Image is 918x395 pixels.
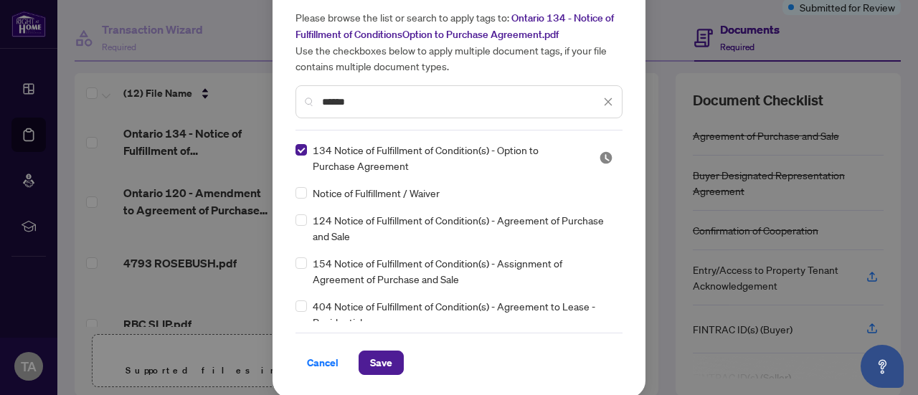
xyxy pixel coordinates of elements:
[313,185,440,201] span: Notice of Fulfillment / Waiver
[307,351,339,374] span: Cancel
[370,351,392,374] span: Save
[359,351,404,375] button: Save
[603,97,613,107] span: close
[599,151,613,165] span: Pending Review
[313,142,582,173] span: 134 Notice of Fulfillment of Condition(s) - Option to Purchase Agreement
[295,9,623,74] h5: Please browse the list or search to apply tags to: Use the checkboxes below to apply multiple doc...
[313,298,614,330] span: 404 Notice of Fulfillment of Condition(s) - Agreement to Lease - Residential
[599,151,613,165] img: status
[861,345,904,388] button: Open asap
[313,212,614,244] span: 124 Notice of Fulfillment of Condition(s) - Agreement of Purchase and Sale
[313,255,614,287] span: 154 Notice of Fulfillment of Condition(s) - Assignment of Agreement of Purchase and Sale
[295,351,350,375] button: Cancel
